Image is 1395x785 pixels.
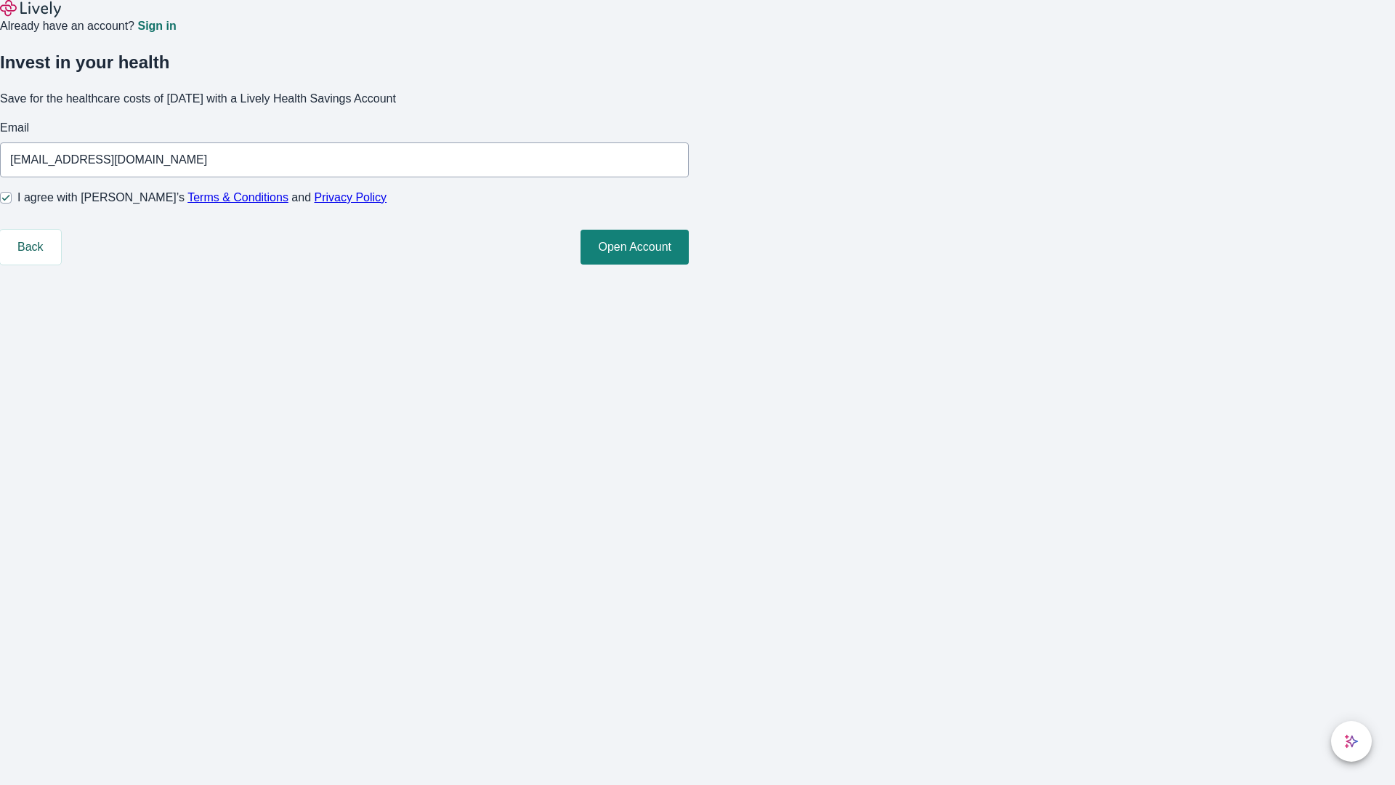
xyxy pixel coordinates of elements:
span: I agree with [PERSON_NAME]’s and [17,189,387,206]
svg: Lively AI Assistant [1344,734,1359,749]
a: Sign in [137,20,176,32]
a: Privacy Policy [315,191,387,204]
button: Open Account [581,230,689,265]
a: Terms & Conditions [187,191,288,204]
button: chat [1331,721,1372,762]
